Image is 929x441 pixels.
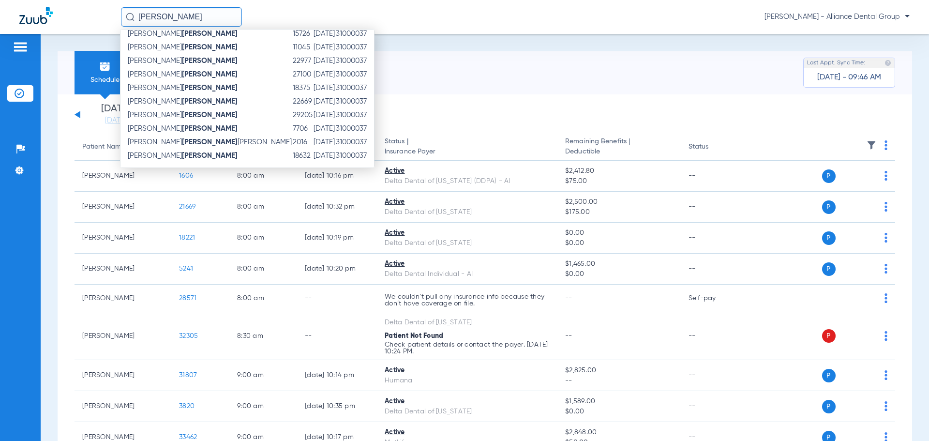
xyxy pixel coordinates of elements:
img: hamburger-icon [13,41,28,53]
td: 31000037 [335,149,374,163]
input: Search for patients [121,7,242,27]
span: $1,465.00 [565,259,673,269]
span: P [822,231,836,245]
td: 15726 [292,27,313,41]
td: 31000037 [335,54,374,68]
td: -- [681,312,746,360]
span: [DATE] - 09:46 AM [817,73,881,82]
img: last sync help info [884,60,891,66]
img: group-dot-blue.svg [884,171,887,181]
div: Active [385,365,550,376]
th: Remaining Benefits | [557,134,680,161]
td: [DATE] [313,108,335,122]
td: -- [297,312,377,360]
td: [PERSON_NAME] [75,254,171,285]
td: -- [297,285,377,312]
span: 31807 [179,372,197,379]
span: $0.00 [565,407,673,417]
td: 27100 [292,68,313,81]
img: group-dot-blue.svg [884,331,887,341]
div: Humana [385,376,550,386]
span: [PERSON_NAME] [128,111,238,119]
span: $0.00 [565,228,673,238]
div: Active [385,259,550,269]
img: group-dot-blue.svg [884,264,887,274]
strong: [PERSON_NAME] [182,30,238,37]
span: $1,589.00 [565,396,673,407]
td: 18375 [292,81,313,95]
td: 8:00 AM [229,285,297,312]
span: [PERSON_NAME] - Alliance Dental Group [764,12,910,22]
span: 33462 [179,434,197,441]
span: 28571 [179,295,196,302]
td: 9:00 AM [229,391,297,422]
img: Schedule [99,61,111,72]
span: [PERSON_NAME] [128,125,238,132]
div: Active [385,396,550,407]
strong: [PERSON_NAME] [182,57,238,64]
span: [PERSON_NAME] [128,84,238,91]
span: $2,825.00 [565,365,673,376]
td: 8:00 AM [229,161,297,192]
td: 31000037 [335,136,374,149]
td: 11045 [292,41,313,54]
div: Delta Dental of [US_STATE] [385,207,550,217]
td: [DATE] 10:32 PM [297,192,377,223]
div: Active [385,166,550,176]
img: group-dot-blue.svg [884,401,887,411]
p: We couldn’t pull any insurance info because they don’t have coverage on file. [385,293,550,307]
span: $2,848.00 [565,427,673,438]
span: Schedule [82,75,128,85]
td: Self-pay [681,285,746,312]
strong: [PERSON_NAME] [182,44,238,51]
img: group-dot-blue.svg [884,233,887,243]
span: $2,500.00 [565,197,673,207]
th: Status [681,134,746,161]
span: P [822,200,836,214]
div: Delta Dental of [US_STATE] [385,318,550,328]
td: 9:00 AM [229,360,297,391]
td: 7706 [292,122,313,136]
td: 31000037 [335,41,374,54]
td: 29205 [292,108,313,122]
td: [DATE] [313,81,335,95]
strong: [PERSON_NAME] [182,125,238,132]
td: 31000037 [335,27,374,41]
p: Check patient details or contact the payer. [DATE] 10:24 PM. [385,341,550,355]
td: 31000037 [335,68,374,81]
td: [PERSON_NAME] [75,192,171,223]
span: -- [565,376,673,386]
span: 1606 [179,172,193,179]
td: 31000037 [335,95,374,108]
td: [DATE] [313,41,335,54]
td: [PERSON_NAME] [75,312,171,360]
div: Active [385,427,550,438]
td: -- [681,192,746,223]
div: Active [385,228,550,238]
span: P [822,369,836,382]
td: [DATE] [313,95,335,108]
span: $0.00 [565,269,673,279]
span: Patient Not Found [385,333,443,339]
td: [DATE] [313,54,335,68]
td: [PERSON_NAME] [75,360,171,391]
td: -- [681,254,746,285]
img: filter.svg [867,140,876,150]
span: [PERSON_NAME] [128,57,238,64]
td: [PERSON_NAME] [75,285,171,312]
span: [PERSON_NAME] [128,44,238,51]
span: Last Appt. Sync Time: [807,58,865,68]
strong: [PERSON_NAME] [182,71,238,78]
span: [PERSON_NAME] [128,71,238,78]
span: 3820 [179,403,195,410]
th: Status | [377,134,557,161]
strong: [PERSON_NAME] [182,152,238,159]
td: -- [681,223,746,254]
td: -- [681,391,746,422]
span: P [822,329,836,343]
img: group-dot-blue.svg [884,140,887,150]
img: group-dot-blue.svg [884,293,887,303]
span: -- [565,333,572,339]
span: 5241 [179,265,193,272]
td: [DATE] 10:16 PM [297,161,377,192]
